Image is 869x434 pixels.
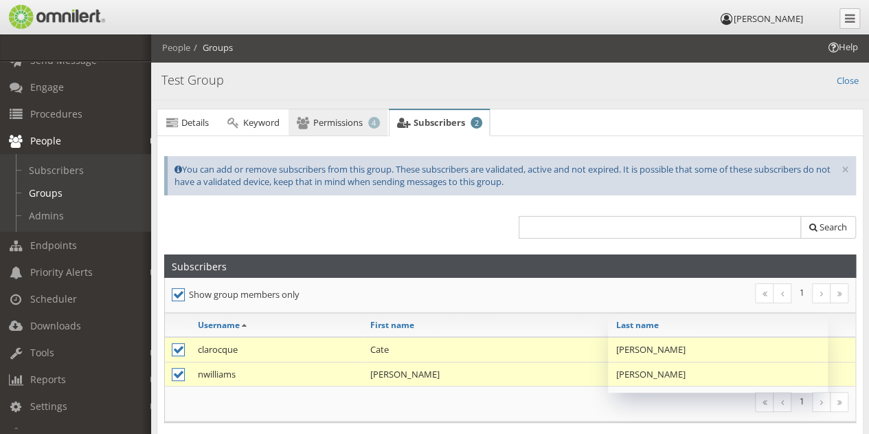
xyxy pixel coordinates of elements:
span: Scheduler [30,292,77,305]
span: [PERSON_NAME] [734,12,803,25]
a: Permissions 4 [289,109,387,137]
a: Last [830,392,848,412]
h4: Test Group [161,72,859,89]
a: First name [370,319,414,331]
a: Last [830,283,848,303]
a: Previous [773,392,791,412]
a: Details [157,109,216,137]
label: Show group members only [172,286,501,303]
a: Subscribers 2 [389,110,490,137]
span: Permissions [313,116,363,129]
span: Subscribers [414,116,465,129]
li: People [162,41,190,54]
span: Engage [30,80,64,94]
div: You can add or remove subscribers from this group. These subscribers are validated, active and no... [164,156,856,195]
a: Close [837,72,859,87]
span: Priority Alerts [30,265,93,279]
span: Keyword [243,116,280,129]
iframe: OMNILERT Status [608,314,828,393]
a: First [755,283,774,303]
span: Reports [30,373,66,386]
span: Settings [30,400,67,413]
td: [PERSON_NAME] [363,362,609,386]
span: People [30,134,61,147]
a: Collapse Menu [839,8,860,29]
button: Search [800,216,856,239]
button: × [842,163,849,177]
a: Username [198,319,240,331]
span: 4 [368,117,380,129]
span: Search [820,221,847,233]
a: Next [812,283,831,303]
td: Cate [363,337,609,362]
span: Tools [30,346,54,359]
span: 2 [471,117,482,129]
a: Next [812,392,831,412]
li: Groups [190,41,233,54]
span: Procedures [30,107,82,120]
a: Previous [773,283,791,303]
td: clarocque [191,337,363,362]
span: Downloads [30,319,81,332]
li: 1 [791,283,813,302]
span: Details [181,116,209,129]
a: Keyword [218,109,286,137]
img: Omnilert [7,5,105,29]
span: Help [826,41,858,54]
span: Endpoints [30,239,77,252]
li: 1 [791,392,813,411]
h2: Subscribers [172,255,227,277]
td: nwilliams [191,362,363,386]
a: First [755,392,774,412]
